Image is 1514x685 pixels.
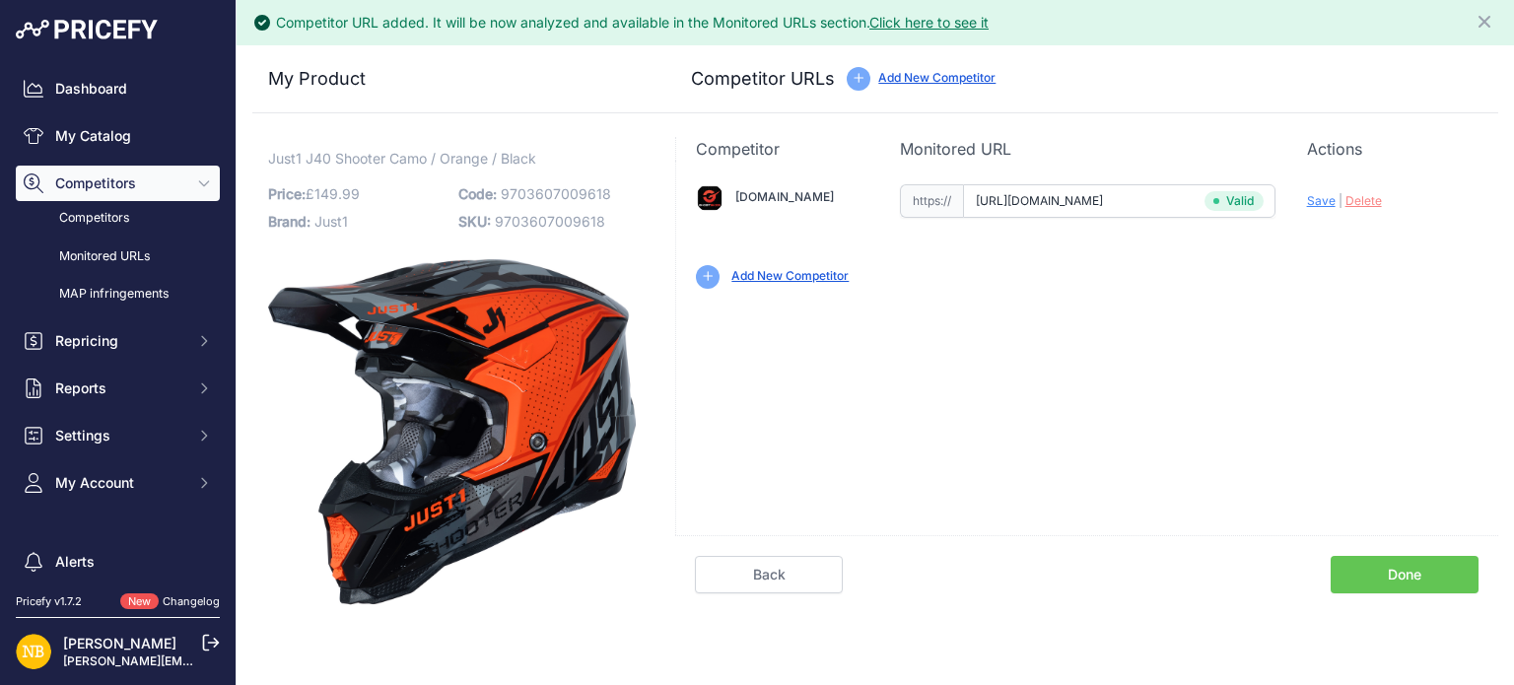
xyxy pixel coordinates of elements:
span: Save [1307,193,1336,208]
a: Add New Competitor [878,70,996,85]
a: [DOMAIN_NAME] [735,189,834,204]
span: Just1 [314,213,348,230]
h3: My Product [268,65,636,93]
a: Dashboard [16,71,220,106]
button: Close [1475,8,1498,32]
a: Competitors [16,201,220,236]
span: SKU: [458,213,491,230]
input: ghostbikes.com/product [963,184,1275,218]
span: New [120,593,159,610]
a: Done [1331,556,1479,593]
span: Brand: [268,213,310,230]
a: [PERSON_NAME] [63,635,176,651]
span: Competitors [55,173,184,193]
a: Back [695,556,843,593]
button: Repricing [16,323,220,359]
a: My Catalog [16,118,220,154]
span: | [1339,193,1342,208]
a: Add New Competitor [731,268,849,283]
button: Settings [16,418,220,453]
span: Reports [55,378,184,398]
h3: Competitor URLs [691,65,835,93]
a: Monitored URLs [16,240,220,274]
span: 9703607009618 [501,185,611,202]
span: Price: [268,185,306,202]
span: 9703607009618 [495,213,605,230]
a: Changelog [163,594,220,608]
nav: Sidebar [16,71,220,654]
span: 149.99 [314,185,360,202]
div: Competitor URL added. It will be now analyzed and available in the Monitored URLs section. [276,13,989,33]
span: My Account [55,473,184,493]
span: https:// [900,184,963,218]
span: Repricing [55,331,184,351]
a: Alerts [16,544,220,580]
button: Reports [16,371,220,406]
span: Settings [55,426,184,445]
button: Competitors [16,166,220,201]
p: Actions [1307,137,1479,161]
p: £ [268,180,447,208]
a: [PERSON_NAME][EMAIL_ADDRESS][DOMAIN_NAME] [63,653,367,668]
span: Code: [458,185,497,202]
p: Competitor [696,137,867,161]
div: Pricefy v1.7.2 [16,593,82,610]
img: Pricefy Logo [16,20,158,39]
span: Delete [1345,193,1382,208]
a: MAP infringements [16,277,220,311]
a: Click here to see it [869,14,989,31]
button: My Account [16,465,220,501]
span: Just1 J40 Shooter Camo / Orange / Black [268,146,536,171]
p: Monitored URL [900,137,1275,161]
